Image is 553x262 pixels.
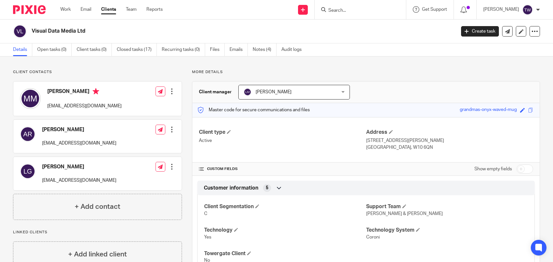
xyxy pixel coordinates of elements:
img: svg%3E [20,126,36,142]
i: Primary [93,88,99,95]
span: 5 [266,185,268,191]
div: grandmas-onyx-waved-mug [460,106,517,114]
p: [STREET_ADDRESS][PERSON_NAME] [366,137,533,144]
a: Recurring tasks (0) [162,43,205,56]
img: svg%3E [244,88,251,96]
span: Customer information [204,185,258,192]
a: Audit logs [281,43,306,56]
img: svg%3E [13,24,27,38]
h4: Technology System [366,227,528,234]
img: Pixie [13,5,46,14]
h4: CUSTOM FIELDS [199,166,366,172]
input: Search [328,8,386,14]
a: Files [210,43,225,56]
a: Client tasks (0) [77,43,112,56]
span: Coroni [366,235,380,239]
h4: + Add linked client [68,249,127,259]
h4: + Add contact [75,202,120,212]
p: [EMAIL_ADDRESS][DOMAIN_NAME] [42,140,116,146]
span: [PERSON_NAME] & [PERSON_NAME] [366,211,443,216]
a: Closed tasks (17) [117,43,157,56]
p: Master code for secure communications and files [197,107,310,113]
img: svg%3E [20,88,41,109]
h4: [PERSON_NAME] [42,163,116,170]
a: Details [13,43,32,56]
img: svg%3E [20,163,36,179]
a: Reports [146,6,163,13]
p: [EMAIL_ADDRESS][DOMAIN_NAME] [42,177,116,184]
p: Active [199,137,366,144]
h4: Support Team [366,203,528,210]
p: Linked clients [13,230,182,235]
h4: [PERSON_NAME] [47,88,122,96]
a: Notes (4) [253,43,276,56]
p: Client contacts [13,69,182,75]
span: Get Support [422,7,447,12]
h4: Technology [204,227,366,234]
a: Create task [461,26,499,37]
a: Team [126,6,137,13]
img: svg%3E [522,5,533,15]
a: Email [81,6,91,13]
span: Yes [204,235,211,239]
h4: Towergate Client [204,250,366,257]
p: More details [192,69,540,75]
a: Work [60,6,71,13]
a: Emails [230,43,248,56]
h4: Address [366,129,533,136]
span: [PERSON_NAME] [256,90,291,94]
p: [GEOGRAPHIC_DATA], W10 6QN [366,144,533,151]
a: Clients [101,6,116,13]
a: Open tasks (0) [37,43,72,56]
span: C [204,211,207,216]
h2: Visual Data Media Ltd [32,28,367,35]
h4: Client type [199,129,366,136]
p: [EMAIL_ADDRESS][DOMAIN_NAME] [47,103,122,109]
label: Show empty fields [474,166,512,172]
p: [PERSON_NAME] [483,6,519,13]
h3: Client manager [199,89,232,95]
h4: Client Segmentation [204,203,366,210]
h4: [PERSON_NAME] [42,126,116,133]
